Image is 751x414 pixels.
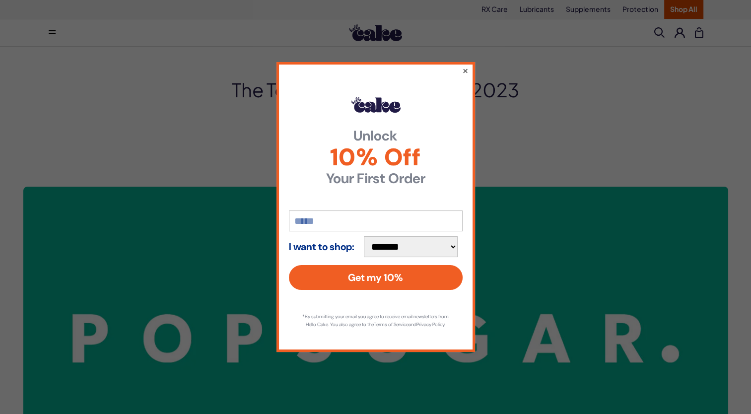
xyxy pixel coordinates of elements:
strong: I want to shop: [289,241,354,252]
a: Privacy Policy [416,321,444,328]
p: *By submitting your email you agree to receive email newsletters from Hello Cake. You also agree ... [299,313,453,329]
button: Get my 10% [289,265,463,290]
a: Terms of Service [374,321,409,328]
button: × [462,65,468,76]
span: 10% Off [289,145,463,169]
img: Hello Cake [351,97,401,113]
strong: Unlock [289,129,463,143]
strong: Your First Order [289,172,463,186]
